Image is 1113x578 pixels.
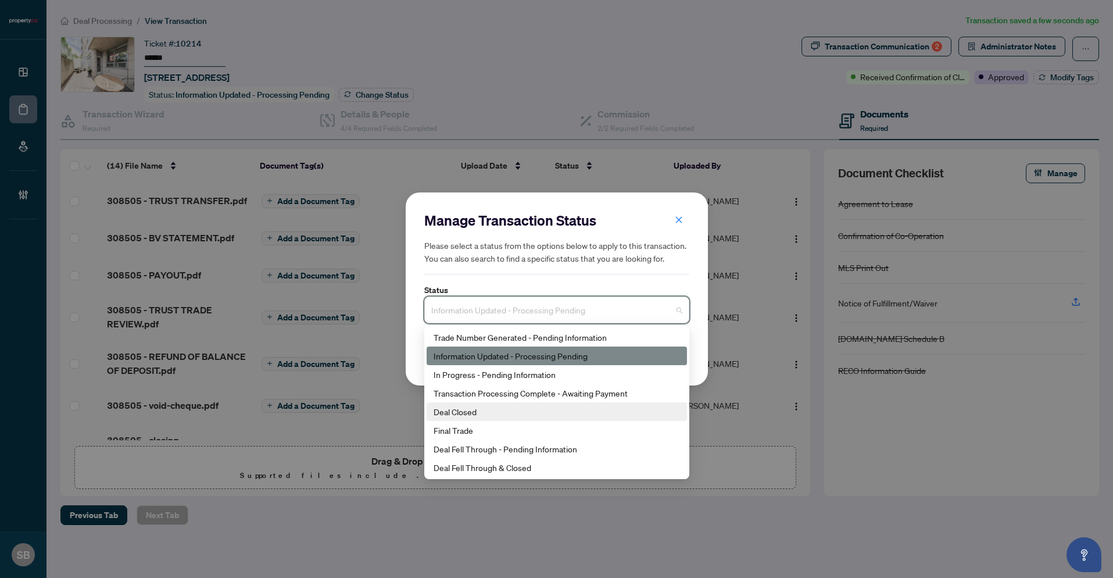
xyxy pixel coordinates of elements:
[424,239,689,265] h5: Please select a status from the options below to apply to this transaction. You can also search t...
[427,384,687,402] div: Transaction Processing Complete - Awaiting Payment
[434,443,680,455] div: Deal Fell Through - Pending Information
[424,211,689,230] h2: Manage Transaction Status
[427,421,687,440] div: Final Trade
[427,440,687,458] div: Deal Fell Through - Pending Information
[434,349,680,362] div: Information Updated - Processing Pending
[1067,537,1101,572] button: Open asap
[434,405,680,418] div: Deal Closed
[434,368,680,381] div: In Progress - Pending Information
[434,424,680,437] div: Final Trade
[427,402,687,421] div: Deal Closed
[427,458,687,477] div: Deal Fell Through & Closed
[434,387,680,399] div: Transaction Processing Complete - Awaiting Payment
[431,299,682,321] span: Information Updated - Processing Pending
[424,284,689,297] label: Status
[427,347,687,365] div: Information Updated - Processing Pending
[434,461,680,474] div: Deal Fell Through & Closed
[427,328,687,347] div: Trade Number Generated - Pending Information
[675,216,683,224] span: close
[427,365,687,384] div: In Progress - Pending Information
[434,331,680,344] div: Trade Number Generated - Pending Information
